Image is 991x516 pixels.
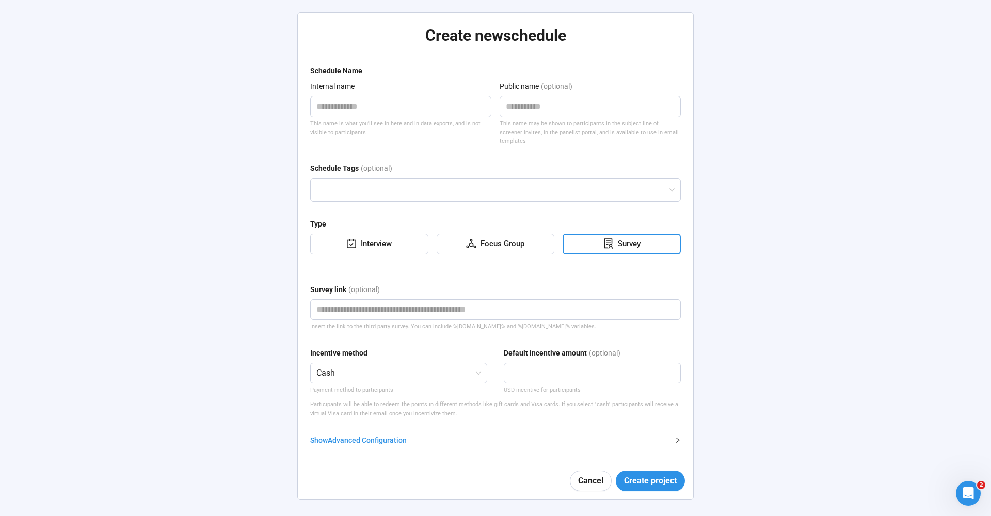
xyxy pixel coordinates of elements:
span: carry-out [346,238,357,249]
span: deployment-unit [466,238,476,249]
div: This name may be shown to participants in the subject line of screener invites, in the panelist p... [500,119,681,146]
p: Participants will be able to redeem the points in different methods like gift cards and Visa card... [310,400,681,418]
div: Type [310,218,326,230]
span: 2 [977,481,985,489]
div: Survey [614,238,641,250]
div: Schedule Name [310,65,362,76]
div: (optional) [589,347,620,363]
div: Survey link [310,284,346,295]
div: (optional) [541,80,572,96]
span: solution [603,238,614,249]
div: Schedule Tags [310,163,359,174]
span: Cancel [578,474,603,487]
div: Public name [500,80,539,92]
div: ShowAdvanced Configuration [310,434,681,446]
div: Insert the link to the third party survey. You can include %[DOMAIN_NAME]% and %[DOMAIN_NAME]% va... [310,322,681,331]
h2: Create new schedule [310,26,681,45]
div: Internal name [310,80,355,92]
button: Create project [616,471,685,491]
iframe: Intercom live chat [956,481,981,506]
span: Create project [624,474,677,487]
button: Cancel [570,471,612,491]
div: Incentive method [310,347,367,359]
div: Show Advanced Configuration [310,434,668,446]
div: Focus Group [476,238,524,250]
p: Payment method to participants [310,385,487,394]
span: Cash [316,363,481,383]
div: Default incentive amount [504,347,587,359]
div: (optional) [348,284,380,299]
div: USD incentive for participants [504,385,681,394]
span: right [675,437,681,443]
div: This name is what you'll see in here and in data exports, and is not visible to participants [310,119,491,137]
div: (optional) [361,163,392,178]
div: Interview [357,238,392,250]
